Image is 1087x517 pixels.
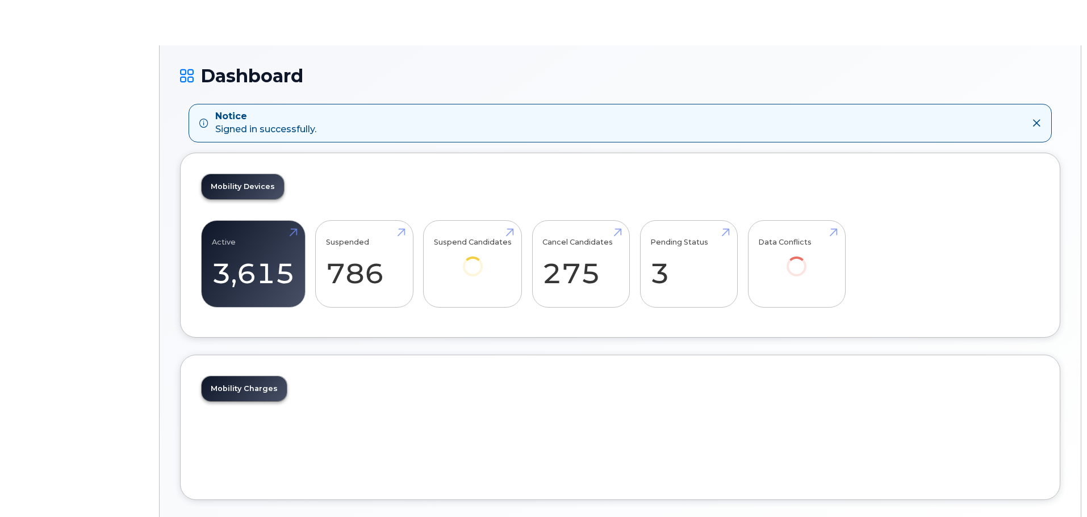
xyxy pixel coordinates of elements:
[180,66,1060,86] h1: Dashboard
[434,226,512,292] a: Suspend Candidates
[202,174,284,199] a: Mobility Devices
[215,110,316,136] div: Signed in successfully.
[212,226,295,301] a: Active 3,615
[202,376,287,401] a: Mobility Charges
[758,226,835,292] a: Data Conflicts
[215,110,316,123] strong: Notice
[542,226,619,301] a: Cancel Candidates 275
[650,226,727,301] a: Pending Status 3
[326,226,403,301] a: Suspended 786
